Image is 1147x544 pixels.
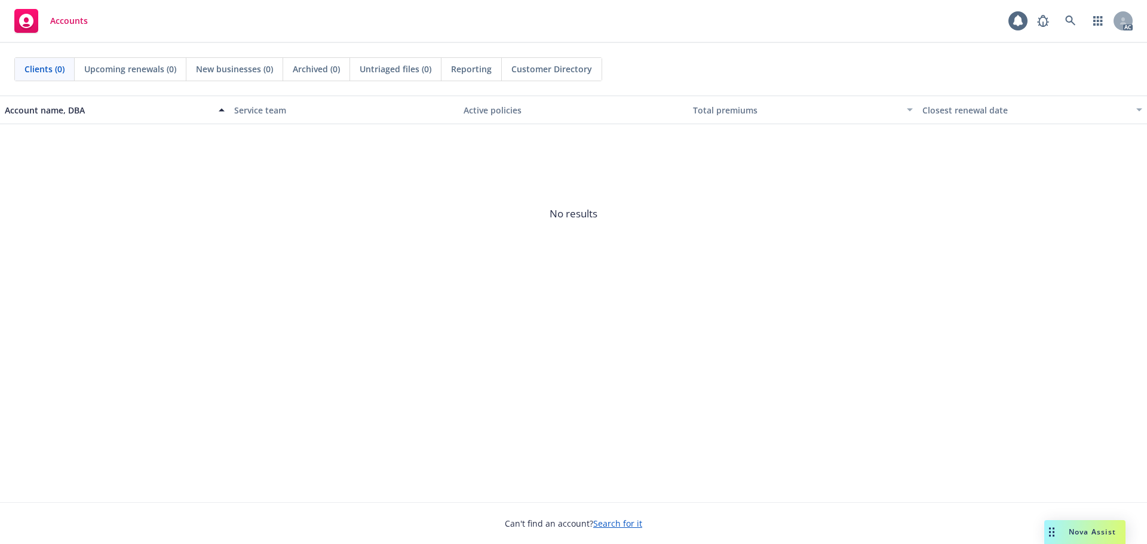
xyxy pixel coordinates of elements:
div: Drag to move [1044,520,1059,544]
span: Accounts [50,16,88,26]
a: Search [1059,9,1082,33]
span: Can't find an account? [505,517,642,530]
a: Report a Bug [1031,9,1055,33]
div: Service team [234,104,454,116]
a: Switch app [1086,9,1110,33]
a: Accounts [10,4,93,38]
div: Account name, DBA [5,104,211,116]
span: Untriaged files (0) [360,63,431,75]
span: Reporting [451,63,492,75]
button: Nova Assist [1044,520,1125,544]
span: Clients (0) [24,63,65,75]
span: New businesses (0) [196,63,273,75]
span: Upcoming renewals (0) [84,63,176,75]
div: Active policies [464,104,683,116]
button: Service team [229,96,459,124]
button: Total premiums [688,96,918,124]
span: Archived (0) [293,63,340,75]
a: Search for it [593,518,642,529]
span: Nova Assist [1069,527,1116,537]
button: Active policies [459,96,688,124]
span: Customer Directory [511,63,592,75]
div: Total premiums [693,104,900,116]
button: Closest renewal date [918,96,1147,124]
div: Closest renewal date [922,104,1129,116]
